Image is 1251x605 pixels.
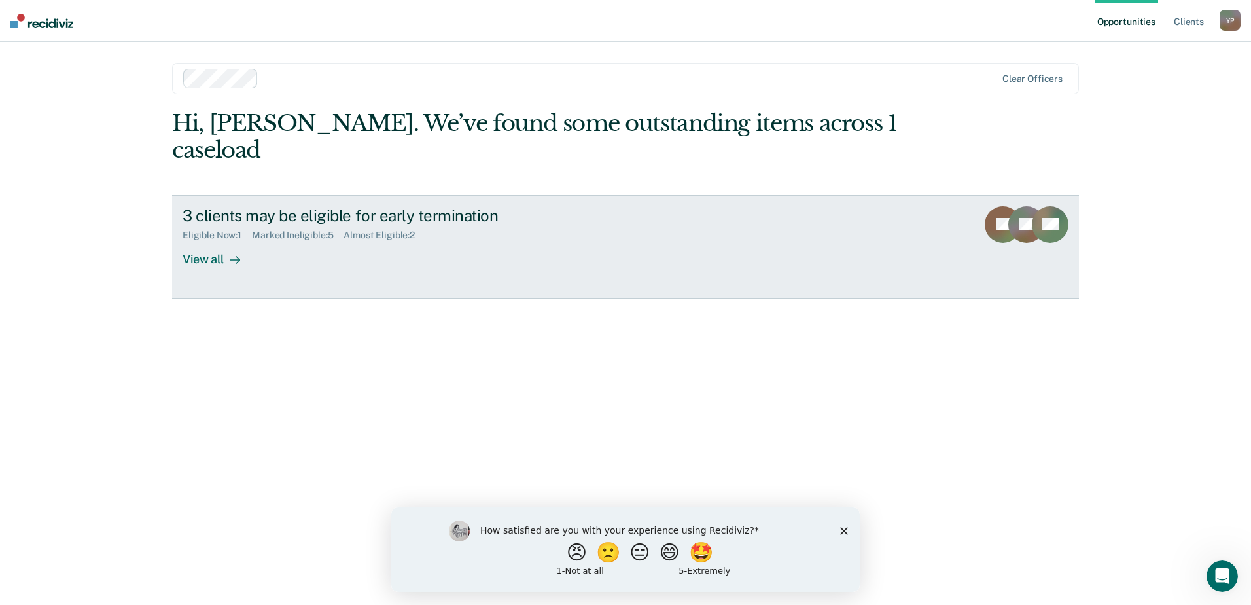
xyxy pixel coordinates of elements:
iframe: Intercom live chat [1207,560,1238,592]
button: YP [1220,10,1241,31]
div: View all [183,241,256,266]
div: Y P [1220,10,1241,31]
iframe: Survey by Kim from Recidiviz [391,507,860,592]
div: Marked Ineligible : 5 [252,230,344,241]
img: Recidiviz [10,14,73,28]
div: Hi, [PERSON_NAME]. We’ve found some outstanding items across 1 caseload [172,110,898,164]
div: Almost Eligible : 2 [344,230,425,241]
div: Clear officers [1002,73,1063,84]
div: 3 clients may be eligible for early termination [183,206,642,225]
a: 3 clients may be eligible for early terminationEligible Now:1Marked Ineligible:5Almost Eligible:2... [172,195,1079,299]
div: Eligible Now : 1 [183,230,252,241]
